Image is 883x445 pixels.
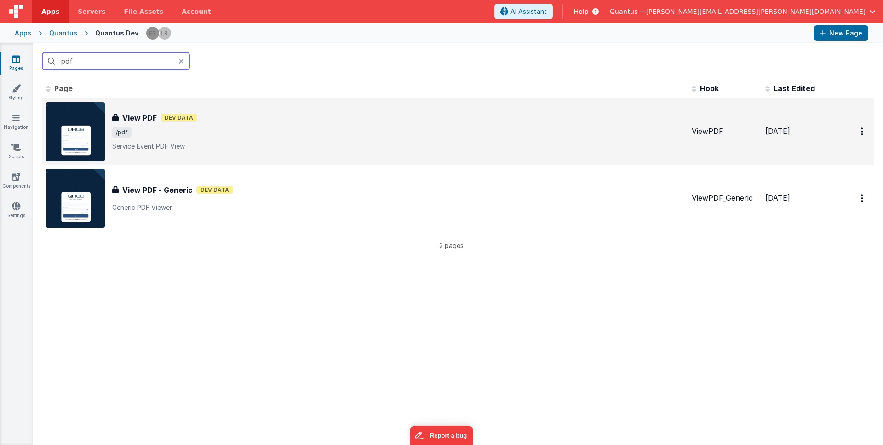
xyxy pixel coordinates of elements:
div: ViewPDF_Generic [692,193,758,203]
iframe: Marker.io feedback button [410,426,473,445]
span: Help [574,7,589,16]
img: 2445f8d87038429357ee99e9bdfcd63a [146,27,159,40]
span: Page [54,84,73,93]
button: AI Assistant [494,4,553,19]
button: New Page [814,25,868,41]
span: /pdf [112,127,132,138]
p: 2 pages [42,241,860,250]
button: Options [855,122,870,141]
h3: View PDF [122,112,157,123]
div: Apps [15,29,31,38]
h3: View PDF - Generic [122,185,193,196]
span: Dev Data [161,114,197,122]
p: Service Event PDF View [112,142,684,151]
input: Search pages, id's ... [42,52,189,70]
div: Quantus [49,29,77,38]
span: [PERSON_NAME][EMAIL_ADDRESS][PERSON_NAME][DOMAIN_NAME] [646,7,866,16]
button: Options [855,189,870,208]
span: Quantus — [610,7,646,16]
span: [DATE] [765,127,790,136]
span: [DATE] [765,193,790,202]
span: File Assets [124,7,164,16]
span: Apps [41,7,59,16]
div: ViewPDF [692,126,758,137]
div: Quantus Dev [95,29,138,38]
button: Quantus — [PERSON_NAME][EMAIL_ADDRESS][PERSON_NAME][DOMAIN_NAME] [610,7,876,16]
p: Generic PDF Viewer [112,203,684,212]
img: 0cc89ea87d3ef7af341bf65f2365a7ce [158,27,171,40]
span: AI Assistant [510,7,547,16]
span: Hook [700,84,719,93]
span: Servers [78,7,105,16]
span: Last Edited [774,84,815,93]
span: Dev Data [196,186,233,194]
